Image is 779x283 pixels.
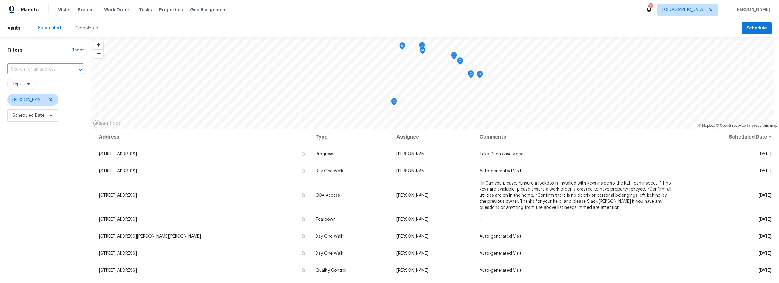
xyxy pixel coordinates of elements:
span: [STREET_ADDRESS] [99,217,137,222]
th: Type [311,129,391,146]
span: Auto-generated Visit [480,169,522,173]
h1: Filters [7,47,72,53]
button: Copy Address [300,192,306,198]
div: Map marker [420,47,426,56]
button: Copy Address [300,233,306,239]
div: Map marker [391,98,397,108]
th: Comments [475,129,677,146]
span: [PERSON_NAME] [396,234,428,239]
button: Open [76,65,85,74]
button: Copy Address [300,168,306,174]
span: Work Orders [104,7,132,13]
span: [PERSON_NAME] [396,152,428,156]
span: Take Cuba casa video [480,152,524,156]
button: Copy Address [300,216,306,222]
span: [PERSON_NAME] [396,217,428,222]
span: [STREET_ADDRESS] [99,193,137,198]
input: Search for an address... [7,65,67,74]
th: Address [99,129,311,146]
canvas: Map [91,37,774,129]
div: 1 [648,4,653,10]
a: Mapbox [698,123,715,128]
div: Reset [72,47,84,53]
span: Maestro [21,7,41,13]
span: Visits [58,7,71,13]
span: [PERSON_NAME] [733,7,770,13]
th: Assignee [392,129,475,146]
span: Day One Walk [316,234,343,239]
span: Scheduled Date [12,112,44,119]
a: OpenStreetMap [716,123,746,128]
span: [STREET_ADDRESS] [99,251,137,256]
span: Projects [78,7,97,13]
span: [STREET_ADDRESS] [99,152,137,156]
div: Map marker [399,42,405,52]
span: [DATE] [759,217,771,222]
span: [PERSON_NAME] [12,97,44,103]
th: Scheduled Date ↑ [676,129,772,146]
span: Tasks [139,8,152,12]
button: Zoom in [94,40,103,49]
span: Teardown [316,217,336,222]
span: Type [12,81,22,87]
span: [STREET_ADDRESS] [99,169,137,173]
button: Copy Address [300,151,306,157]
span: Zoom out [94,50,103,58]
div: Map marker [468,70,474,80]
span: Visits [7,22,21,35]
button: Schedule [742,22,772,35]
span: [DATE] [759,268,771,273]
div: Map marker [477,71,483,80]
span: - [480,217,481,222]
span: [DATE] [759,234,771,239]
span: Properties [159,7,183,13]
div: Scheduled [38,25,61,31]
span: [PERSON_NAME] [396,193,428,198]
span: [DATE] [759,251,771,256]
span: [GEOGRAPHIC_DATA] [662,7,704,13]
button: Copy Address [300,267,306,273]
span: Day One Walk [316,251,343,256]
a: Improve this map [747,123,777,128]
span: [STREET_ADDRESS] [99,268,137,273]
span: Schedule [746,25,767,32]
button: Copy Address [300,250,306,256]
span: Geo Assignments [190,7,230,13]
span: [DATE] [759,152,771,156]
a: Mapbox homepage [93,120,120,127]
span: [DATE] [759,169,771,173]
div: Map marker [468,71,474,80]
div: Map marker [419,42,425,51]
div: Completed [75,25,98,31]
span: [DATE] [759,193,771,198]
span: Auto-generated Visit [480,234,522,239]
button: Zoom out [94,49,103,58]
span: Auto-generated Visit [480,268,522,273]
span: Auto-generated Visit [480,251,522,256]
span: Progress [316,152,333,156]
span: [PERSON_NAME] [396,251,428,256]
span: Day One Walk [316,169,343,173]
span: [STREET_ADDRESS][PERSON_NAME][PERSON_NAME] [99,234,201,239]
span: Quality Control [316,268,346,273]
div: Map marker [457,57,463,67]
span: [PERSON_NAME] [396,268,428,273]
span: [PERSON_NAME] [396,169,428,173]
span: Hi! Can you please: *Ensure a lockbox is installed with keys inside so the REIT can inspect. *If ... [480,181,671,210]
div: Map marker [451,52,457,61]
span: ODA Access [316,193,340,198]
